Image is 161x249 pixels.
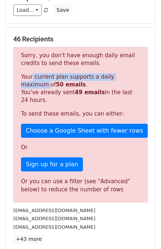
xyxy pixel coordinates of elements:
small: [EMAIL_ADDRESS][DOMAIN_NAME] [13,216,95,221]
h5: 46 Recipients [13,35,148,43]
a: Choose a Google Sheet with fewer rows [21,124,148,138]
p: Sorry, you don't have enough daily email credits to send these emails. [21,52,140,67]
strong: 49 emails [75,89,105,96]
small: [EMAIL_ADDRESS][DOMAIN_NAME] [13,224,95,230]
a: Sign up for a plan [21,157,83,171]
a: Load... [13,4,42,16]
p: Your current plan supports a daily maximum of . You've already sent in the last 24 hours. [21,73,140,104]
small: [EMAIL_ADDRESS][DOMAIN_NAME] [13,208,95,213]
p: Or [21,144,140,151]
iframe: Chat Widget [124,214,161,249]
strong: 50 emails [56,81,86,88]
p: To send these emails, you can either: [21,110,140,118]
div: Or you can use a filter (see "Advanced" below) to reduce the number of rows [21,177,140,194]
button: Save [53,4,72,16]
a: +43 more [13,235,44,244]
